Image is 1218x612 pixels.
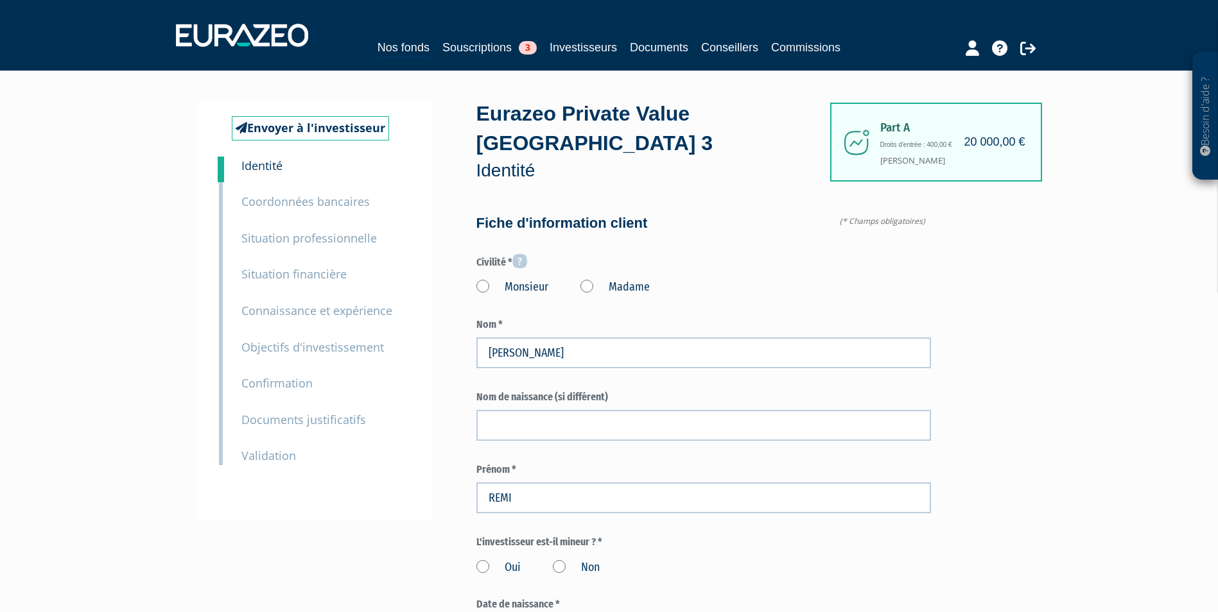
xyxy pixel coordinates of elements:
[476,253,931,270] label: Civilité *
[476,597,931,612] label: Date de naissance *
[378,38,430,58] a: Nos fonds
[476,99,830,183] div: Eurazeo Private Value [GEOGRAPHIC_DATA] 3
[241,158,283,173] small: Identité
[630,38,688,56] a: Documents
[232,116,389,140] a: Envoyer à l'investisseur
[241,230,377,246] small: Situation professionnelle
[1198,58,1213,174] p: Besoin d'aide ?
[476,318,931,332] label: Nom *
[476,279,548,296] label: Monsieur
[476,390,931,405] label: Nom de naissance (si différent)
[701,38,758,56] a: Conseillers
[241,375,313,391] small: Confirmation
[241,266,347,282] small: Situation financière
[476,559,521,576] label: Oui
[550,38,617,56] a: Investisseurs
[241,412,366,427] small: Documents justificatifs
[241,448,296,463] small: Validation
[880,121,1022,135] span: Part A
[442,38,537,56] a: Souscriptions3
[176,24,308,47] img: 1732889491-logotype_eurazeo_blanc_rvb.png
[771,38,840,56] a: Commissions
[830,103,1042,182] div: [PERSON_NAME]
[880,141,1022,148] h6: Droits d'entrée : 400,00 €
[241,303,392,318] small: Connaissance et expérience
[519,41,537,55] span: 3
[476,463,931,477] label: Prénom *
[840,216,931,226] span: (* Champs obligatoires)
[241,194,370,209] small: Coordonnées bancaires
[218,157,224,182] a: 1
[476,216,931,231] h4: Fiche d'information client
[241,339,384,355] small: Objectifs d'investissement
[964,136,1025,149] h4: 20 000,00 €
[476,158,830,183] p: Identité
[580,279,650,296] label: Madame
[553,559,600,576] label: Non
[476,535,931,550] label: L'investisseur est-il mineur ? *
